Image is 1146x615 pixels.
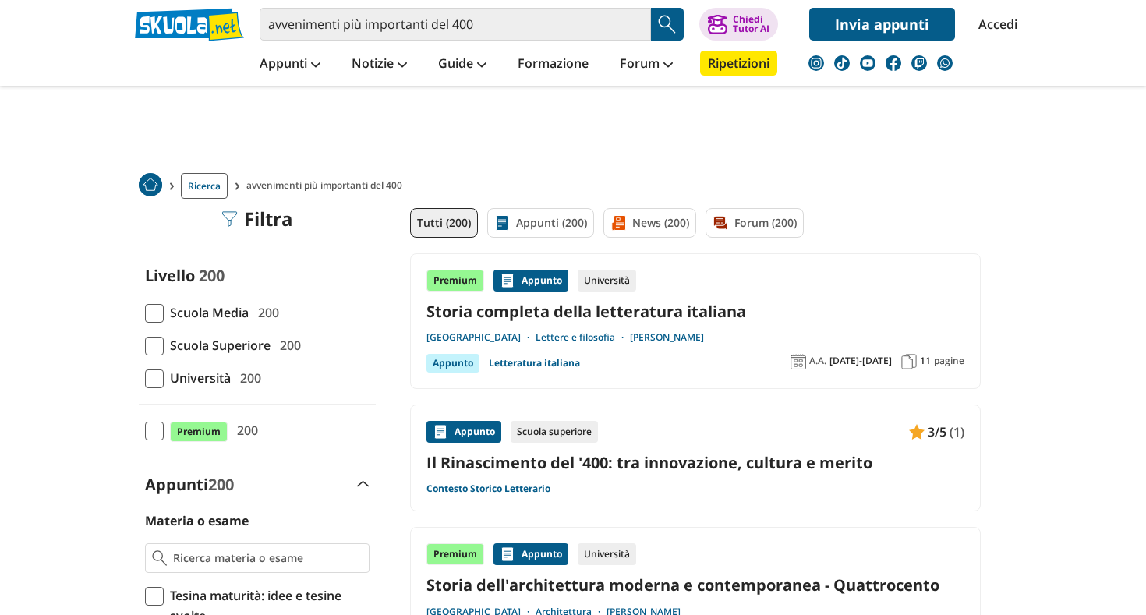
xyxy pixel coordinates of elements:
[500,273,515,288] img: Appunti contenuto
[434,51,490,79] a: Guide
[145,265,195,286] label: Livello
[706,208,804,238] a: Forum (200)
[152,550,167,566] img: Ricerca materia o esame
[489,354,580,373] a: Letteratura italiana
[700,51,777,76] a: Ripetizioni
[181,173,228,199] a: Ricerca
[139,173,162,199] a: Home
[920,355,931,367] span: 11
[978,8,1011,41] a: Accedi
[426,452,964,473] a: Il Rinascimento del '400: tra innovazione, cultura e merito
[256,51,324,79] a: Appunti
[630,331,704,344] a: [PERSON_NAME]
[252,302,279,323] span: 200
[426,574,964,596] a: Storia dell'architettura moderna e contemporanea - Quattrocento
[426,482,550,495] a: Contesto Storico Letterario
[426,270,484,292] div: Premium
[494,215,510,231] img: Appunti filtro contenuto
[937,55,953,71] img: WhatsApp
[713,215,728,231] img: Forum filtro contenuto
[909,424,925,440] img: Appunti contenuto
[616,51,677,79] a: Forum
[656,12,679,36] img: Cerca appunti, riassunti o versioni
[934,355,964,367] span: pagine
[139,173,162,196] img: Home
[808,55,824,71] img: instagram
[493,270,568,292] div: Appunto
[829,355,892,367] span: [DATE]-[DATE]
[511,421,598,443] div: Scuola superiore
[610,215,626,231] img: News filtro contenuto
[348,51,411,79] a: Notizie
[208,474,234,495] span: 200
[164,368,231,388] span: Università
[199,265,225,286] span: 200
[500,546,515,562] img: Appunti contenuto
[699,8,778,41] button: ChiediTutor AI
[145,474,234,495] label: Appunti
[246,173,409,199] span: avvenimenti più importanti del 400
[426,354,479,373] div: Appunto
[357,481,370,487] img: Apri e chiudi sezione
[426,421,501,443] div: Appunto
[578,270,636,292] div: Università
[222,211,238,227] img: Filtra filtri mobile
[603,208,696,238] a: News (200)
[426,301,964,322] a: Storia completa della letteratura italiana
[901,354,917,369] img: Pagine
[928,422,946,442] span: 3/5
[426,543,484,565] div: Premium
[170,422,228,442] span: Premium
[791,354,806,369] img: Anno accademico
[493,543,568,565] div: Appunto
[809,8,955,41] a: Invia appunti
[234,368,261,388] span: 200
[433,424,448,440] img: Appunti contenuto
[886,55,901,71] img: facebook
[222,208,293,230] div: Filtra
[536,331,630,344] a: Lettere e filosofia
[860,55,875,71] img: youtube
[164,302,249,323] span: Scuola Media
[950,422,964,442] span: (1)
[145,512,249,529] label: Materia o esame
[231,420,258,440] span: 200
[911,55,927,71] img: twitch
[514,51,592,79] a: Formazione
[410,208,478,238] a: Tutti (200)
[809,355,826,367] span: A.A.
[651,8,684,41] button: Search Button
[274,335,301,355] span: 200
[834,55,850,71] img: tiktok
[164,335,271,355] span: Scuola Superiore
[733,15,769,34] div: Chiedi Tutor AI
[426,331,536,344] a: [GEOGRAPHIC_DATA]
[578,543,636,565] div: Università
[487,208,594,238] a: Appunti (200)
[173,550,363,566] input: Ricerca materia o esame
[260,8,651,41] input: Cerca appunti, riassunti o versioni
